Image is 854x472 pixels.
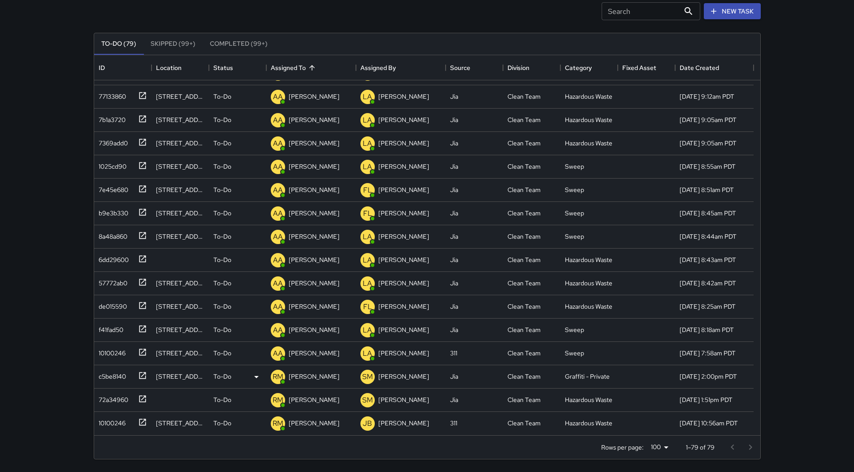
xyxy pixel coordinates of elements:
div: 625 Turk Street [156,325,204,334]
p: To-Do [213,185,231,194]
p: To-Do [213,302,231,311]
p: [PERSON_NAME] [289,162,339,171]
div: 630 Gough Street [156,139,204,148]
p: [PERSON_NAME] [378,419,429,428]
div: 7e45e680 [95,182,128,194]
div: 1 South Van Ness Avenue [156,419,204,428]
div: 72a34960 [95,392,128,404]
p: Rows per page: [601,443,644,452]
div: Status [209,55,266,80]
div: 1025cd90 [95,158,126,171]
div: Jia [450,115,458,124]
p: JB [363,418,372,429]
p: [PERSON_NAME] [289,349,339,358]
p: To-Do [213,92,231,101]
p: [PERSON_NAME] [378,395,429,404]
div: Location [156,55,182,80]
div: Fixed Asset [618,55,675,80]
div: Status [213,55,233,80]
div: Jia [450,209,458,218]
div: Jia [450,279,458,288]
div: 311 [450,419,457,428]
div: 8/20/2025, 8:44am PDT [680,232,737,241]
div: ID [94,55,152,80]
p: AA [273,255,283,266]
p: [PERSON_NAME] [378,255,429,264]
div: 8/20/2025, 9:12am PDT [680,92,734,101]
p: [PERSON_NAME] [378,185,429,194]
p: FL [363,208,372,219]
div: Clean Team [507,209,541,218]
div: Source [446,55,503,80]
div: Jia [450,255,458,264]
p: SM [362,371,373,382]
div: Hazardous Waste [565,419,612,428]
p: To-Do [213,232,231,241]
div: Clean Team [507,372,541,381]
p: RM [273,418,283,429]
p: [PERSON_NAME] [289,372,339,381]
div: ID [99,55,105,80]
div: 57772ab0 [95,275,127,288]
p: To-Do [213,372,231,381]
p: [PERSON_NAME] [289,279,339,288]
div: 8/20/2025, 8:55am PDT [680,162,736,171]
p: [PERSON_NAME] [289,302,339,311]
div: Jia [450,325,458,334]
button: Skipped (99+) [143,33,203,55]
p: AA [273,162,283,172]
div: 8/20/2025, 1:51pm PDT [680,395,733,404]
p: [PERSON_NAME] [378,232,429,241]
p: LA [363,278,372,289]
p: LA [363,325,372,336]
p: RM [273,395,283,406]
div: 8/20/2025, 2:00pm PDT [680,372,737,381]
p: LA [363,162,372,172]
div: Division [507,55,529,80]
div: Clean Team [507,419,541,428]
div: Hazardous Waste [565,115,612,124]
button: Sort [306,61,318,74]
p: [PERSON_NAME] [289,139,339,148]
p: [PERSON_NAME] [378,349,429,358]
div: 8/20/2025, 8:18am PDT [680,325,734,334]
div: Clean Team [507,279,541,288]
div: Hazardous Waste [565,302,612,311]
p: [PERSON_NAME] [289,419,339,428]
p: AA [273,92,283,102]
div: Jia [450,139,458,148]
p: FL [363,302,372,312]
p: SM [362,395,373,406]
div: Clean Team [507,185,541,194]
p: AA [273,302,283,312]
p: AA [273,278,283,289]
div: 311 [450,349,457,358]
div: 701 Golden Gate Avenue [156,232,204,241]
div: c5be8140 [95,368,126,381]
button: To-Do (79) [94,33,143,55]
div: Clean Team [507,92,541,101]
div: Sweep [565,162,584,171]
div: 8/20/2025, 8:45am PDT [680,209,736,218]
div: Jia [450,92,458,101]
div: 100 [647,441,672,454]
p: [PERSON_NAME] [289,232,339,241]
div: Source [450,55,470,80]
div: 8/20/2025, 8:43am PDT [680,255,736,264]
div: 8/20/2025, 10:56am PDT [680,419,738,428]
div: Sweep [565,232,584,241]
p: AA [273,325,283,336]
p: To-Do [213,279,231,288]
div: 689 Mcallister Street [156,185,204,194]
div: Division [503,55,560,80]
p: LA [363,115,372,126]
div: de015590 [95,298,127,311]
p: [PERSON_NAME] [378,302,429,311]
div: 750 Golden Gate Avenue [156,209,204,218]
p: [PERSON_NAME] [289,92,339,101]
div: Assigned By [356,55,446,80]
div: Jia [450,372,458,381]
p: [PERSON_NAME] [378,162,429,171]
div: Clean Team [507,139,541,148]
div: 10100246 [95,415,126,428]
